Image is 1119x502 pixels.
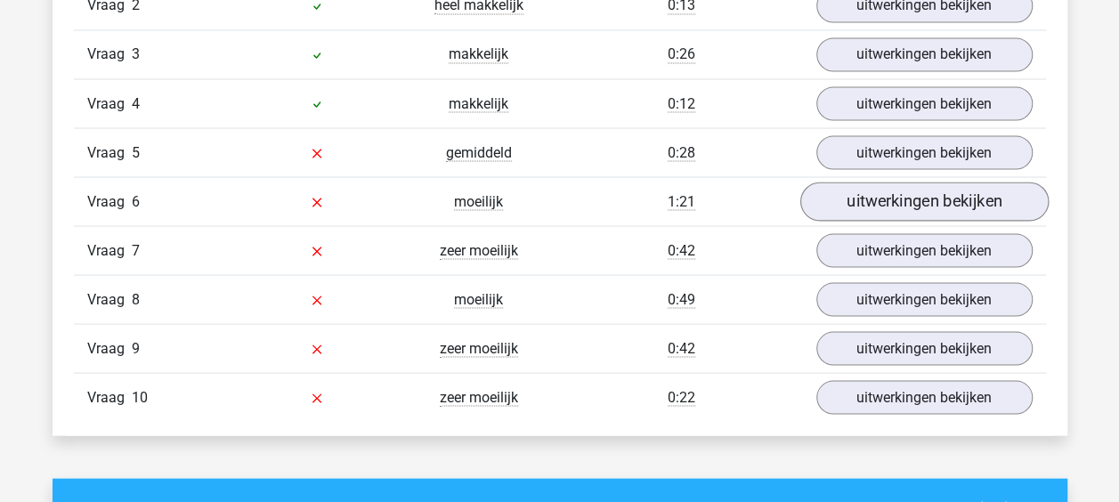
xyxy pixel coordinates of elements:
span: zeer moeilijk [440,241,518,259]
span: moeilijk [454,192,503,210]
span: Vraag [87,93,132,114]
span: Vraag [87,337,132,359]
span: 1:21 [668,192,695,210]
a: uitwerkingen bekijken [799,182,1048,221]
span: moeilijk [454,290,503,308]
span: 10 [132,388,148,405]
span: 0:49 [668,290,695,308]
span: 5 [132,143,140,160]
span: 6 [132,192,140,209]
span: 0:28 [668,143,695,161]
span: Vraag [87,386,132,408]
span: gemiddeld [446,143,512,161]
span: 0:12 [668,94,695,112]
span: Vraag [87,190,132,212]
span: makkelijk [449,94,508,112]
a: uitwerkingen bekijken [816,233,1033,267]
span: Vraag [87,142,132,163]
span: 3 [132,45,140,62]
a: uitwerkingen bekijken [816,380,1033,414]
span: 9 [132,339,140,356]
a: uitwerkingen bekijken [816,86,1033,120]
a: uitwerkingen bekijken [816,37,1033,71]
span: 0:22 [668,388,695,406]
span: 0:42 [668,241,695,259]
span: Vraag [87,44,132,65]
span: 0:26 [668,45,695,63]
span: 4 [132,94,140,111]
span: Vraag [87,288,132,310]
span: 8 [132,290,140,307]
a: uitwerkingen bekijken [816,135,1033,169]
span: zeer moeilijk [440,388,518,406]
span: Vraag [87,239,132,261]
span: 7 [132,241,140,258]
span: 0:42 [668,339,695,357]
span: makkelijk [449,45,508,63]
a: uitwerkingen bekijken [816,331,1033,365]
span: zeer moeilijk [440,339,518,357]
a: uitwerkingen bekijken [816,282,1033,316]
